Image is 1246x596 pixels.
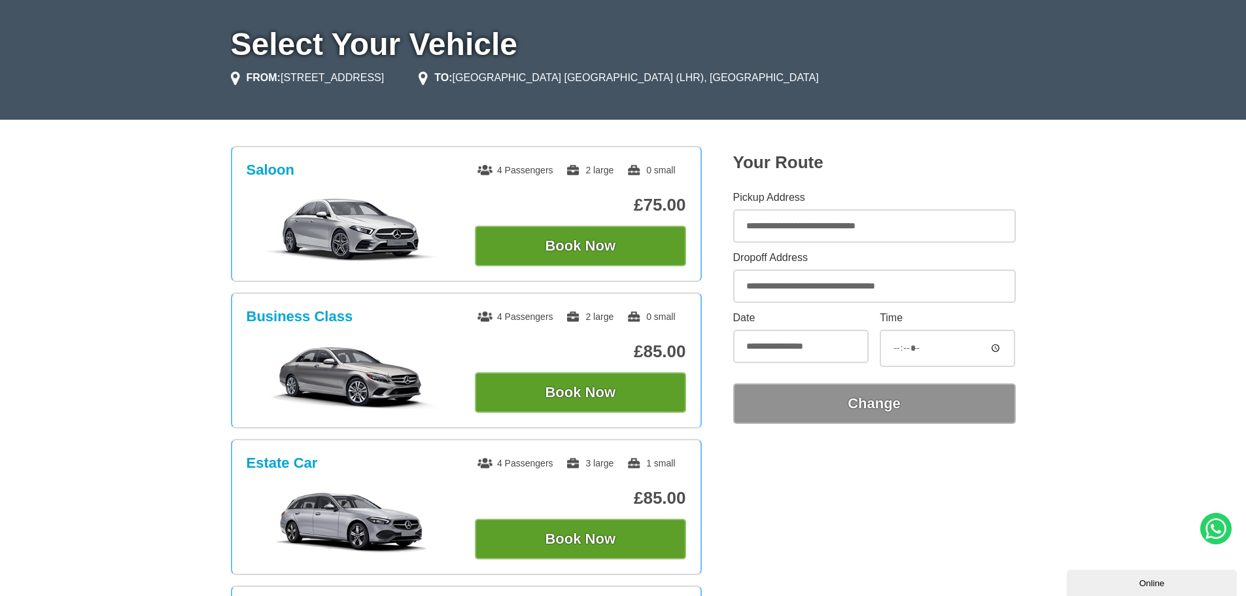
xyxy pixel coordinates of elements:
button: Book Now [475,372,686,413]
h3: Estate Car [247,455,318,472]
img: Saloon [253,197,450,262]
span: 0 small [627,311,675,322]
p: £75.00 [475,195,686,215]
p: £85.00 [475,488,686,508]
label: Date [733,313,869,323]
h3: Business Class [247,308,353,325]
button: Book Now [475,519,686,559]
h2: Your Route [733,152,1016,173]
label: Pickup Address [733,192,1016,203]
h3: Saloon [247,162,294,179]
span: 4 Passengers [477,311,553,322]
span: 4 Passengers [477,458,553,468]
label: Time [880,313,1015,323]
span: 2 large [566,165,614,175]
img: Business Class [253,343,450,409]
span: 3 large [566,458,614,468]
li: [STREET_ADDRESS] [231,70,385,86]
strong: TO: [434,72,452,83]
button: Change [733,383,1016,424]
button: Book Now [475,226,686,266]
label: Dropoff Address [733,253,1016,263]
li: [GEOGRAPHIC_DATA] [GEOGRAPHIC_DATA] (LHR), [GEOGRAPHIC_DATA] [419,70,818,86]
span: 1 small [627,458,675,468]
span: 0 small [627,165,675,175]
p: £85.00 [475,342,686,362]
h1: Select Your Vehicle [231,29,1016,60]
span: 2 large [566,311,614,322]
span: 4 Passengers [477,165,553,175]
strong: FROM: [247,72,281,83]
img: Estate Car [253,490,450,555]
iframe: chat widget [1067,567,1239,596]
